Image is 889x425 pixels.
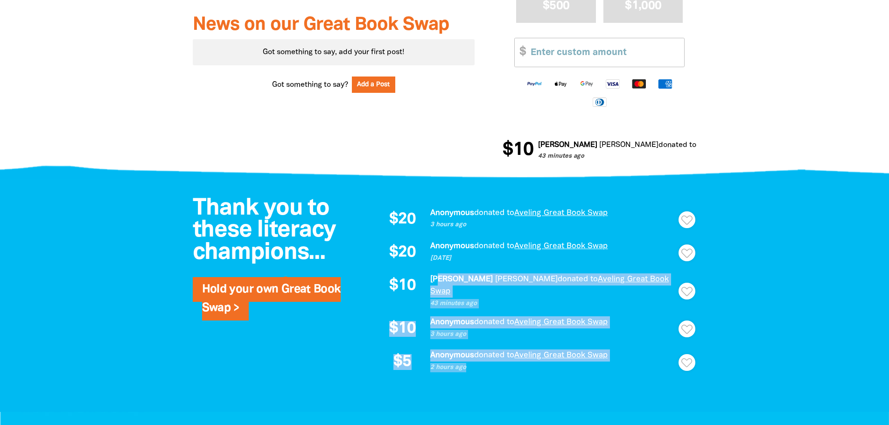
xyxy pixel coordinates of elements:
[600,78,626,89] img: Visa logo
[514,319,608,326] a: Aveling Great Book Swap
[696,142,782,148] a: Aveling Great Book Swap
[352,77,396,93] button: Add a Post
[193,198,336,264] span: Thank you to these literacy champions...
[430,299,675,308] p: 43 minutes ago
[474,352,514,359] span: donated to
[430,276,669,295] a: Aveling Great Book Swap
[514,71,685,114] div: Available payment methods
[430,209,474,216] em: Anonymous
[430,330,675,339] p: 3 hours ago
[430,254,675,263] p: [DATE]
[538,152,782,161] p: 43 minutes ago
[538,142,597,148] em: [PERSON_NAME]
[514,209,608,216] a: Aveling Great Book Swap
[515,38,526,67] span: $
[393,354,411,370] span: $5
[652,78,678,89] img: American Express logo
[587,97,613,107] img: Diners Club logo
[524,38,684,67] input: Enter custom amount
[430,363,675,372] p: 2 hours ago
[379,207,687,375] div: Paginated content
[272,79,348,91] span: Got something to say?
[503,135,696,165] div: Donation stream
[625,0,661,11] span: $1,000
[514,352,608,359] a: Aveling Great Book Swap
[574,78,600,89] img: Google Pay logo
[379,207,687,375] div: Donation stream
[389,321,416,337] span: $10
[558,276,598,283] span: donated to
[474,319,514,326] span: donated to
[502,141,533,160] span: $10
[389,212,416,228] span: $20
[430,220,675,230] p: 3 hours ago
[193,39,475,65] div: Paginated content
[430,319,474,326] em: Anonymous
[543,0,569,11] span: $500
[389,278,416,294] span: $10
[521,78,547,89] img: Paypal logo
[430,276,493,283] em: [PERSON_NAME]
[193,15,475,35] h3: News on our Great Book Swap
[626,78,652,89] img: Mastercard logo
[547,78,574,89] img: Apple Pay logo
[193,39,475,65] div: Got something to say, add your first post!
[430,352,474,359] em: Anonymous
[389,245,416,261] span: $20
[474,243,514,250] span: donated to
[495,276,558,283] em: [PERSON_NAME]
[514,243,608,250] a: Aveling Great Book Swap
[430,243,474,250] em: Anonymous
[474,209,514,216] span: donated to
[599,142,658,148] em: [PERSON_NAME]
[202,284,341,314] a: Hold your own Great Book Swap >
[658,142,696,148] span: donated to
